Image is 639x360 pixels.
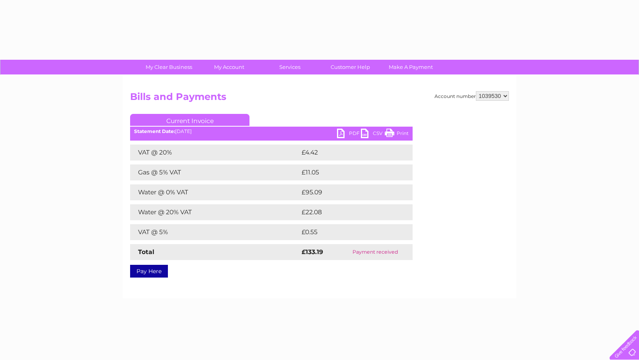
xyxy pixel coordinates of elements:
[300,224,394,240] td: £0.55
[302,248,323,256] strong: £133.19
[197,60,262,74] a: My Account
[300,164,395,180] td: £11.05
[338,244,413,260] td: Payment received
[300,184,397,200] td: £95.09
[130,164,300,180] td: Gas @ 5% VAT
[257,60,323,74] a: Services
[134,128,175,134] b: Statement Date:
[318,60,383,74] a: Customer Help
[138,248,154,256] strong: Total
[130,91,509,106] h2: Bills and Payments
[300,145,394,160] td: £4.42
[130,204,300,220] td: Water @ 20% VAT
[378,60,444,74] a: Make A Payment
[136,60,202,74] a: My Clear Business
[130,184,300,200] td: Water @ 0% VAT
[361,129,385,140] a: CSV
[130,129,413,134] div: [DATE]
[130,114,249,126] a: Current Invoice
[130,145,300,160] td: VAT @ 20%
[385,129,409,140] a: Print
[337,129,361,140] a: PDF
[130,224,300,240] td: VAT @ 5%
[434,91,509,101] div: Account number
[300,204,397,220] td: £22.08
[130,265,168,278] a: Pay Here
